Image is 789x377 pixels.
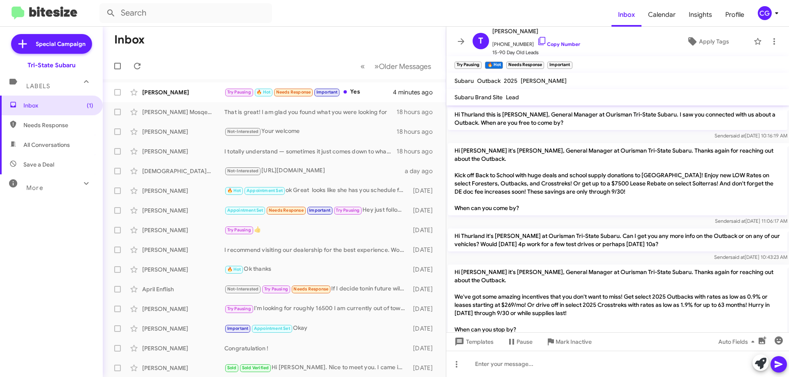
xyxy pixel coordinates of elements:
span: Sold Verified [242,365,269,370]
a: Special Campaign [11,34,92,54]
div: [PERSON_NAME] [142,88,224,96]
span: Needs Response [269,208,304,213]
span: Needs Response [23,121,93,129]
small: Needs Response [506,62,544,69]
span: Not-Interested [227,168,259,174]
span: Needs Response [276,89,311,95]
div: [PERSON_NAME] [142,147,224,155]
div: Yes [224,87,393,97]
div: [PERSON_NAME] [142,226,224,234]
div: a day ago [405,167,439,175]
span: T [478,34,483,48]
span: Not-Interested [227,286,259,292]
span: 🔥 Hot [227,188,241,193]
small: Try Pausing [454,62,482,69]
div: [PERSON_NAME] [142,206,224,215]
span: Pause [517,334,533,349]
span: Important [309,208,330,213]
small: 🔥 Hot [485,62,503,69]
span: Needs Response [293,286,328,292]
span: Sold [227,365,237,370]
span: said at [731,218,745,224]
div: [PERSON_NAME] [142,246,224,254]
div: I totally understand — sometimes it just comes down to what makes the most sense financially. I r... [224,147,397,155]
div: 👍 [224,225,409,235]
span: Subaru [454,77,474,85]
div: [PERSON_NAME] [142,128,224,136]
div: Ok thanks [224,265,409,274]
span: Templates [453,334,494,349]
div: Your welcome [224,127,397,136]
div: [PERSON_NAME] [142,265,224,274]
a: Inbox [611,3,641,27]
div: [DATE] [409,324,439,333]
div: [PERSON_NAME] [142,305,224,313]
nav: Page navigation example [356,58,436,75]
span: Lead [506,94,519,101]
p: Hi Thurland this is [PERSON_NAME], General Manager at Ourisman Tri-State Subaru. I saw you connec... [448,107,787,130]
span: » [374,61,379,71]
button: Previous [355,58,370,75]
div: Congratulation ! [224,344,409,352]
div: That is great! I am glad you found what you were looking for [224,108,397,116]
span: Not-Interested [227,129,259,134]
p: Hi Thurland it's [PERSON_NAME] at Ourisman Tri-State Subaru. Can I get you any more info on the O... [448,228,787,251]
h1: Inbox [114,33,145,46]
small: Important [547,62,572,69]
div: [DATE] [409,285,439,293]
div: April Enflish [142,285,224,293]
button: Templates [446,334,500,349]
div: [DATE] [409,344,439,352]
div: I recommend visiting our dealership for the best experience. Would you like to schedule an appoin... [224,246,409,254]
div: [DATE] [409,187,439,195]
span: [PERSON_NAME] [521,77,567,85]
div: CG [758,6,772,20]
span: Try Pausing [264,286,288,292]
div: Okay [224,324,409,333]
span: Labels [26,82,50,90]
button: Pause [500,334,539,349]
div: [PERSON_NAME] [142,324,224,333]
span: Sender [DATE] 10:43:23 AM [714,254,787,260]
div: [PERSON_NAME] [142,344,224,352]
span: said at [731,133,745,139]
div: 18 hours ago [397,147,439,155]
span: Mark Inactive [556,334,592,349]
input: Search [99,3,272,23]
span: « [360,61,365,71]
span: 🔥 Hot [256,89,270,95]
span: 🔥 Hot [227,267,241,272]
span: Subaru Brand Site [454,94,503,101]
span: Outback [477,77,501,85]
button: Mark Inactive [539,334,598,349]
a: Profile [719,3,751,27]
span: [PHONE_NUMBER] [492,36,580,48]
p: Hi [PERSON_NAME] it's [PERSON_NAME], General Manager at Ourisman Tri-State Subaru. Thanks again f... [448,143,787,215]
span: 15-90 Day Old Leads [492,48,580,57]
div: [PERSON_NAME] [142,364,224,372]
div: [URL][DOMAIN_NAME] [224,166,405,176]
span: Sender [DATE] 10:16:19 AM [715,133,787,139]
div: [PERSON_NAME] [142,187,224,195]
div: [PERSON_NAME] Mosqeura [142,108,224,116]
span: Try Pausing [227,306,251,311]
span: (1) [87,101,93,110]
div: [DATE] [409,265,439,274]
div: [DATE] [409,246,439,254]
a: Copy Number [537,41,580,47]
span: Appointment Set [227,208,263,213]
button: Apply Tags [665,34,750,49]
button: Auto Fields [712,334,764,349]
span: Apply Tags [699,34,729,49]
a: Calendar [641,3,682,27]
span: Try Pausing [227,227,251,233]
div: Tri-State Subaru [28,61,76,69]
span: Appointment Set [247,188,283,193]
span: said at [730,254,745,260]
span: Try Pausing [336,208,360,213]
span: Special Campaign [36,40,85,48]
span: [PERSON_NAME] [492,26,580,36]
div: [DATE] [409,364,439,372]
